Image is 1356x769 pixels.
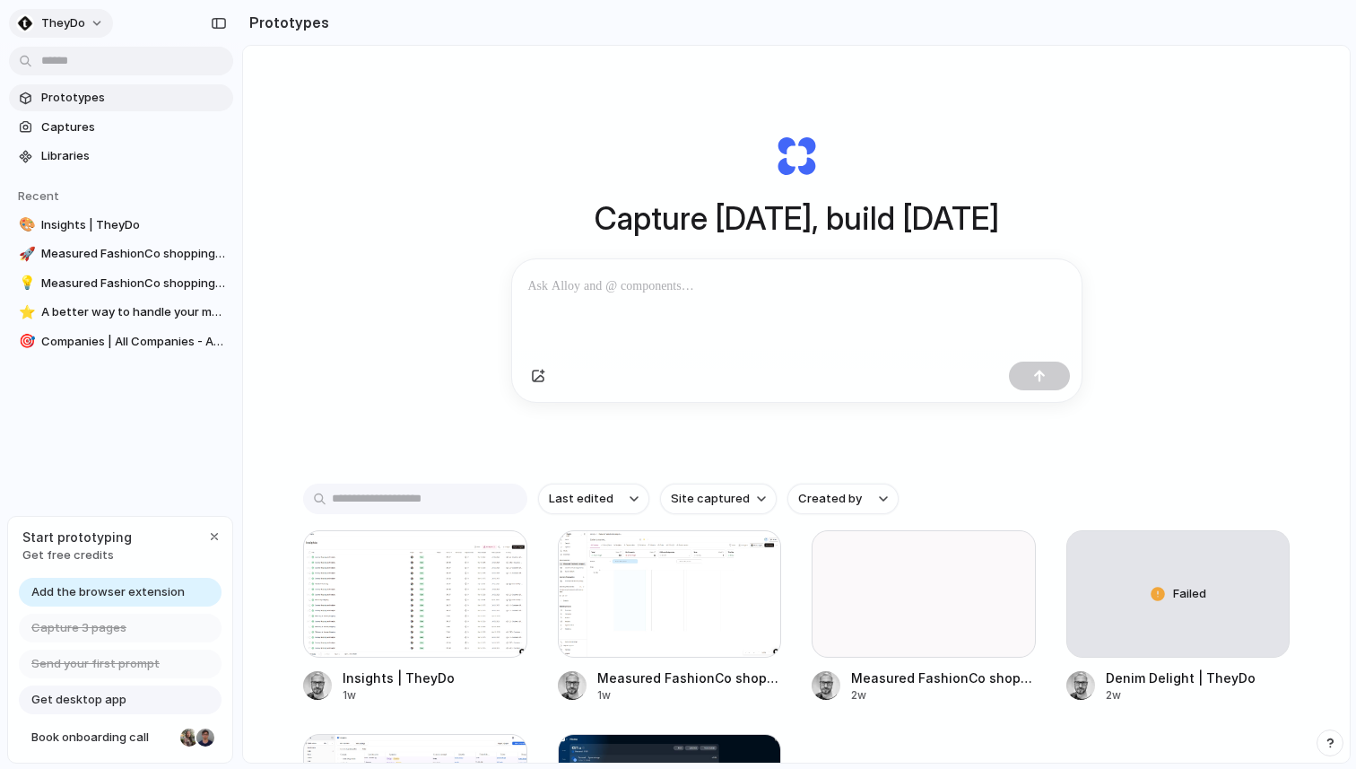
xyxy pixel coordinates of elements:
h1: Capture [DATE], build [DATE] [595,195,999,242]
span: Created by [798,490,862,508]
div: Denim Delight | TheyDo [1106,669,1256,687]
span: Send your first prompt [31,655,160,673]
span: Measured FashionCo shopping experience | TheyDo [41,245,226,263]
span: Add the browser extension [31,583,185,601]
div: 2w [851,687,1036,703]
button: 🎨 [16,216,34,234]
a: Insights | TheyDoInsights | TheyDo1w [303,530,527,703]
a: FailedDenim Delight | TheyDo2w [1066,530,1291,703]
span: Get desktop app [31,691,126,709]
div: 🎨 [19,214,31,235]
button: 🚀 [16,245,34,263]
a: Measured FashionCo shopping experience | TheyDoMeasured FashionCo shopping experience | TheyDo1w [558,530,782,703]
a: Measured FashionCo shopping experience | TheyDoMeasured FashionCo shopping experience | TheyDo2w [812,530,1036,703]
a: 🚀Measured FashionCo shopping experience | TheyDo [9,240,233,267]
a: Libraries [9,143,233,170]
div: Nicole Kubica [178,727,200,748]
a: 🎯Companies | All Companies - Attio [9,328,233,355]
span: Start prototyping [22,528,132,546]
span: Measured FashionCo shopping experience | TheyDo [41,275,226,293]
span: Captures [41,118,226,136]
a: Add the browser extension [19,578,222,607]
button: 🎯 [16,333,34,351]
a: 🎨Insights | TheyDo [9,212,233,239]
button: 💡 [16,275,34,293]
div: Measured FashionCo shopping experience | TheyDo [597,669,782,687]
div: 1w [343,687,455,703]
a: Book onboarding call [19,723,222,752]
span: A better way to handle your money | Revolut [41,303,226,321]
span: Libraries [41,147,226,165]
div: 💡 [19,273,31,293]
button: Site captured [660,484,777,514]
a: Get desktop app [19,686,222,714]
a: ⭐A better way to handle your money | Revolut [9,299,233,326]
span: Get free credits [22,546,132,564]
button: ⭐ [16,303,34,321]
div: 🎯 [19,331,31,352]
div: ⭐ [19,302,31,323]
span: Recent [18,188,59,203]
span: Site captured [671,490,750,508]
div: 🚀 [19,244,31,265]
div: Insights | TheyDo [343,669,455,687]
a: 💡Measured FashionCo shopping experience | TheyDo [9,270,233,297]
span: Insights | TheyDo [41,216,226,234]
div: 2w [1106,687,1256,703]
button: Created by [787,484,899,514]
span: Book onboarding call [31,729,173,747]
button: Last edited [538,484,649,514]
h2: Prototypes [242,12,329,33]
a: Prototypes [9,84,233,111]
div: 1w [597,687,782,703]
span: Capture 3 pages [31,619,126,637]
span: Prototypes [41,89,226,107]
span: Last edited [549,490,613,508]
a: Captures [9,114,233,141]
div: Christian Iacullo [195,727,216,748]
span: Failed [1173,585,1206,603]
span: TheyDo [41,14,85,32]
div: Measured FashionCo shopping experience | TheyDo [851,669,1036,687]
span: Companies | All Companies - Attio [41,333,226,351]
button: TheyDo [9,9,113,38]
